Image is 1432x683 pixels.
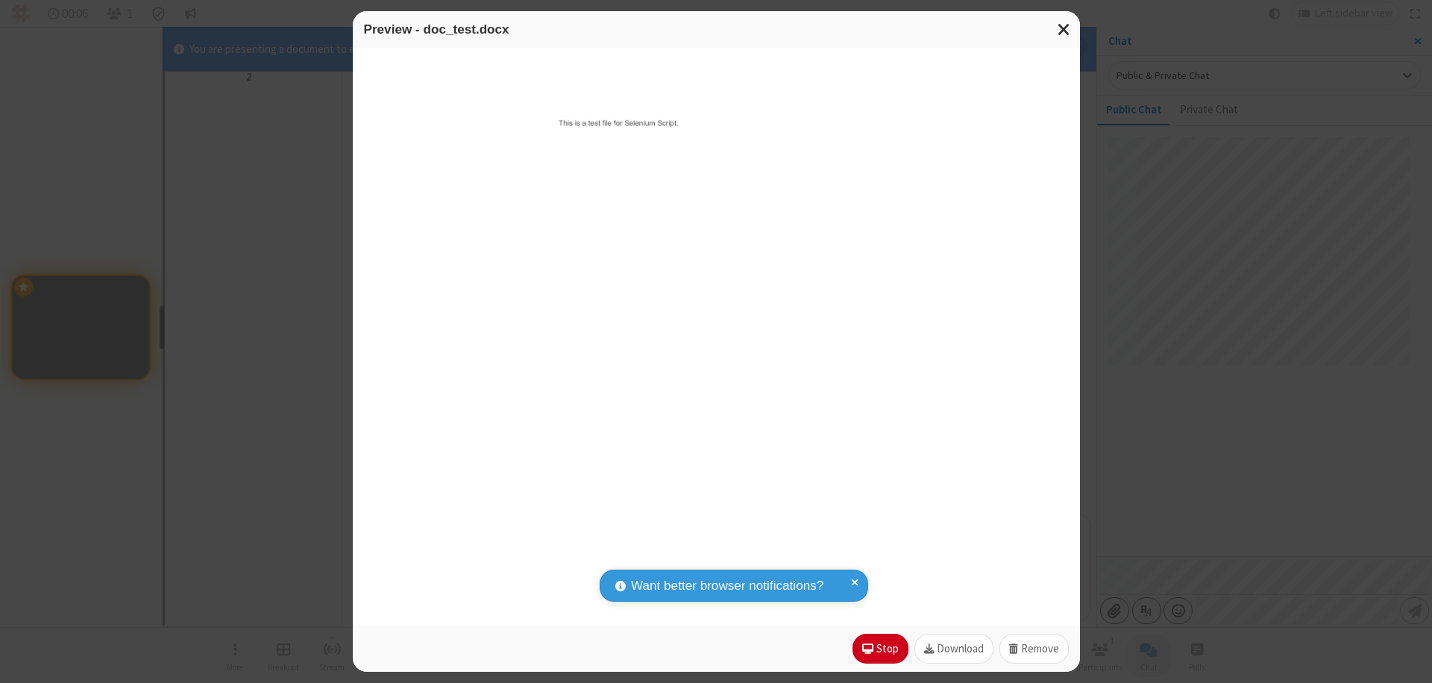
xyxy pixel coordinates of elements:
button: Stop [852,634,908,664]
button: Close modal [1049,11,1080,48]
span: Want better browser notifications? [631,576,823,596]
img: doc_test.docx [510,70,923,603]
a: Download [914,634,994,664]
button: Remove attachment [999,634,1069,664]
h3: Preview - doc_test.docx [364,22,1069,37]
button: doc_test.docx [375,70,1058,603]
